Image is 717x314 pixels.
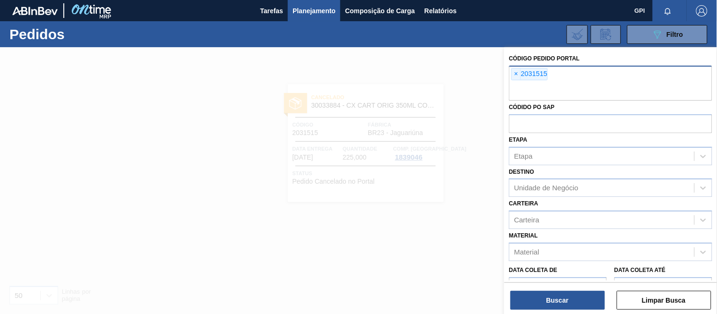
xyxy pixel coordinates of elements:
div: Unidade de Negócio [514,184,579,192]
span: Composição de Carga [345,5,415,17]
label: Etapa [509,136,527,143]
span: × [512,68,521,80]
div: Etapa [514,152,533,160]
button: Filtro [627,25,708,44]
div: Solicitação de Revisão de Pedidos [591,25,621,44]
label: Códido PO SAP [509,104,555,110]
span: Tarefas [260,5,283,17]
label: Código Pedido Portal [509,55,580,62]
button: Notificações [653,4,683,17]
img: Logout [696,5,708,17]
label: Data coleta de [509,267,557,273]
label: Carteira [509,200,538,207]
input: dd/mm/yyyy [614,277,712,296]
div: Importar Negociações dos Pedidos [567,25,588,44]
img: TNhmsLtSVTkK8tSr43FrP2fwEKptu5GPRR3wAAAABJRU5ErkJggg== [12,7,58,15]
label: Destino [509,169,534,175]
div: 2031515 [511,68,548,80]
h1: Pedidos [9,29,145,40]
label: Data coleta até [614,267,665,273]
div: Material [514,248,539,256]
span: Planejamento [293,5,336,17]
input: dd/mm/yyyy [509,277,607,296]
span: Relatórios [424,5,457,17]
label: Material [509,232,538,239]
div: Carteira [514,216,539,224]
span: Filtro [667,31,683,38]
